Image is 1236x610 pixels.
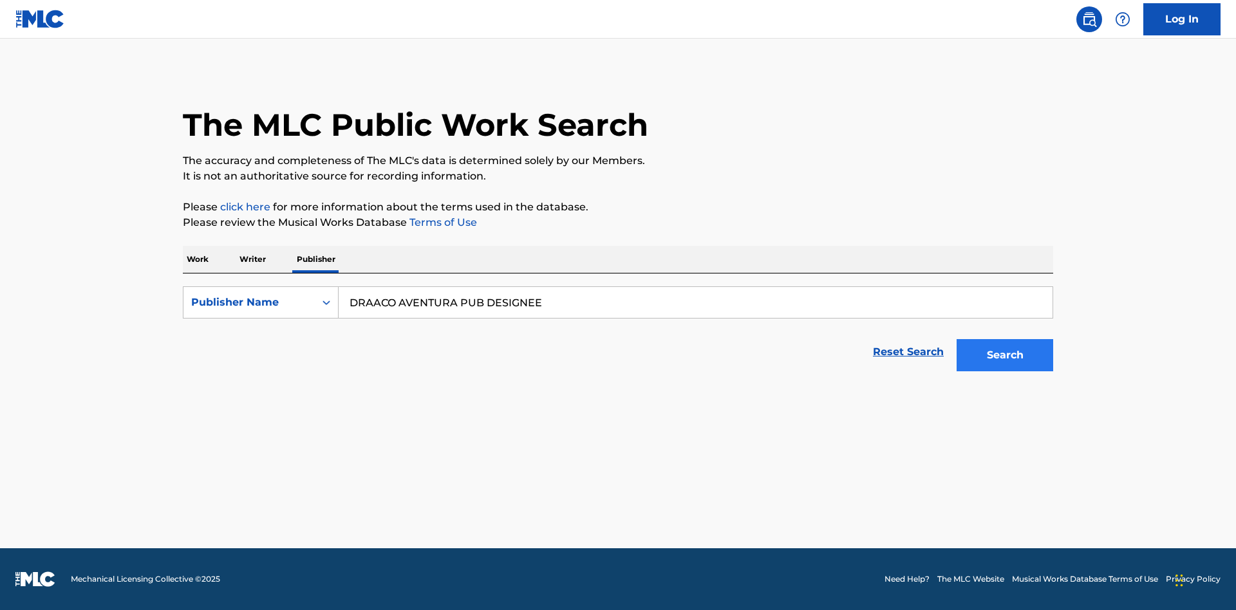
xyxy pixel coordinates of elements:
[183,153,1053,169] p: The accuracy and completeness of The MLC's data is determined solely by our Members.
[293,246,339,273] p: Publisher
[183,169,1053,184] p: It is not an authoritative source for recording information.
[236,246,270,273] p: Writer
[866,338,950,366] a: Reset Search
[1175,561,1183,600] div: Drag
[1110,6,1136,32] div: Help
[1012,573,1158,585] a: Musical Works Database Terms of Use
[183,286,1053,378] form: Search Form
[71,573,220,585] span: Mechanical Licensing Collective © 2025
[957,339,1053,371] button: Search
[183,215,1053,230] p: Please review the Musical Works Database
[1143,3,1221,35] a: Log In
[183,199,1053,215] p: Please for more information about the terms used in the database.
[220,201,270,213] a: click here
[15,10,65,28] img: MLC Logo
[15,571,55,587] img: logo
[1115,12,1130,27] img: help
[183,246,212,273] p: Work
[183,106,648,144] h1: The MLC Public Work Search
[1076,6,1102,32] a: Public Search
[1081,12,1097,27] img: search
[937,573,1004,585] a: The MLC Website
[885,573,930,585] a: Need Help?
[407,216,477,228] a: Terms of Use
[191,295,307,310] div: Publisher Name
[1166,573,1221,585] a: Privacy Policy
[1172,548,1236,610] iframe: Chat Widget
